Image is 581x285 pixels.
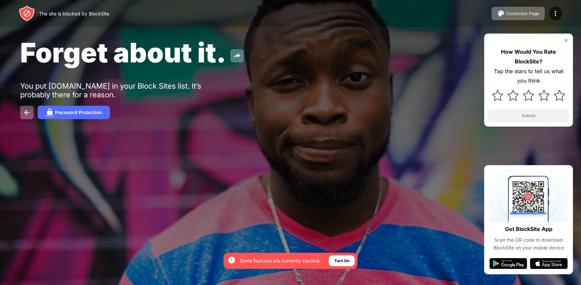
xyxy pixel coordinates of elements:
div: How Would You Rate BlockSite? [488,47,569,66]
img: password.svg [46,108,54,116]
img: rate-us-close.svg [564,38,569,43]
button: Customize Page [492,7,545,20]
img: star.svg [492,90,503,101]
img: app-store.svg [530,258,568,269]
span: Forget about it. [20,36,226,69]
img: error-circle-white.svg [228,256,236,264]
div: Customize Page [506,11,539,16]
img: star.svg [507,90,519,101]
img: qrcode.svg [490,171,568,222]
img: pallet.svg [497,9,505,17]
div: Turn On [334,257,349,264]
img: star.svg [554,90,565,101]
img: star.svg [523,90,534,101]
img: share.svg [233,52,241,60]
div: You put [DOMAIN_NAME] in your Block Sites list. It’s probably there for a reason. [20,82,228,99]
button: Password Protection [38,106,110,119]
img: google-play.svg [490,258,527,269]
div: Some features are currently inactive. [240,257,321,264]
img: header-logo.svg [19,5,35,21]
div: Scan the QR code to download BlockSite on your mobile device [490,236,568,251]
div: Tap the stars to tell us what you think [488,66,569,86]
div: The site is blocked by BlockSite [39,11,109,16]
img: menu-icon.svg [551,9,559,17]
button: Submit [488,109,569,123]
div: Password Protection [55,110,102,115]
div: Get BlockSite App [505,224,552,234]
img: star.svg [538,90,550,101]
img: back.svg [23,108,31,116]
